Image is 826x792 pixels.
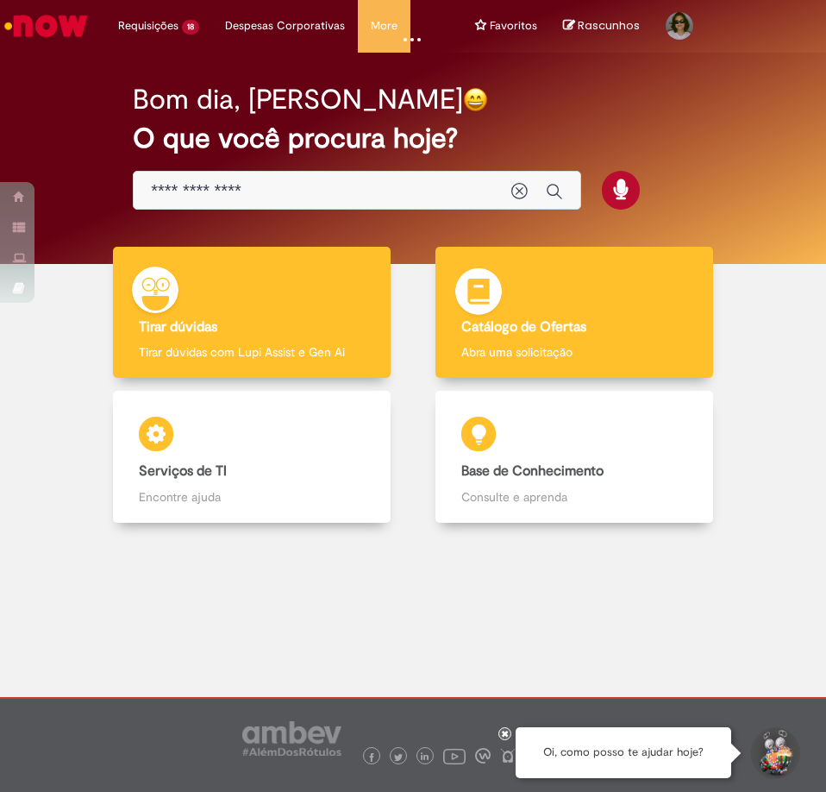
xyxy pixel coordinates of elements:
[413,391,735,523] a: Base de Conhecimento Consulte e aprenda
[242,721,341,756] img: logo_footer_ambev_rotulo_gray.png
[139,343,364,361] p: Tirar dúvidas com Lupi Assist e Gen Ai
[118,17,178,35] span: Requisições
[225,17,345,35] span: Despesas Corporativas
[139,488,364,506] p: Encontre ajuda
[139,318,217,336] b: Tirar dúvidas
[367,753,376,762] img: logo_footer_facebook.png
[139,462,227,480] b: Serviços de TI
[133,123,693,154] h2: O que você procura hoje?
[2,9,91,43] img: ServiceNow
[463,87,488,112] img: happy-face.png
[500,748,516,764] img: logo_footer_naosei.png
[91,247,413,379] a: Tirar dúvidas Tirar dúvidas com Lupi Assist e Gen Ai
[490,17,537,35] span: Favoritos
[461,488,686,506] p: Consulte e aprenda
[421,752,429,763] img: logo_footer_linkedin.png
[413,247,735,379] a: Catálogo de Ofertas Abra uma solicitação
[443,745,466,767] img: logo_footer_youtube.png
[578,17,640,34] span: Rascunhos
[748,727,800,779] button: Iniciar Conversa de Suporte
[371,17,397,35] span: More
[563,17,640,34] a: No momento, sua lista de rascunhos tem 0 Itens
[394,753,403,762] img: logo_footer_twitter.png
[461,343,686,361] p: Abra uma solicitação
[182,20,199,35] span: 18
[475,748,491,764] img: logo_footer_workplace.png
[461,462,604,480] b: Base de Conhecimento
[91,391,413,523] a: Serviços de TI Encontre ajuda
[133,85,463,115] h2: Bom dia, [PERSON_NAME]
[516,727,731,778] div: Oi, como posso te ajudar hoje?
[461,318,586,336] b: Catálogo de Ofertas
